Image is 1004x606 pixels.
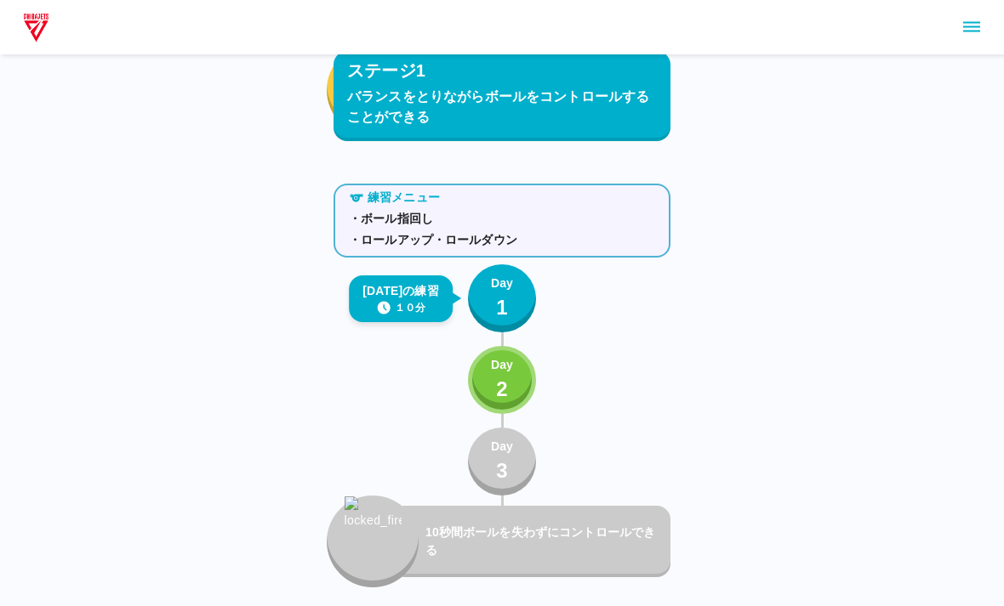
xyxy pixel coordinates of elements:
p: ・ロールアップ・ロールダウン [349,231,655,249]
p: 3 [496,456,508,486]
img: dummy [20,10,52,44]
button: Day2 [468,346,536,414]
button: locked_fire_icon [327,496,419,587]
button: Day1 [468,264,536,332]
button: sidemenu [957,13,986,42]
p: [DATE]の練習 [362,282,439,300]
p: 2 [496,374,508,405]
p: Day [491,438,513,456]
p: ・ボール指回し [349,210,655,228]
p: 10秒間ボールを失わずにコントロールできる [425,524,664,559]
p: Day [491,356,513,374]
p: バランスをとりながらボールをコントロールすることができる [347,87,657,127]
button: fire_icon [327,44,419,136]
p: ステージ1 [347,58,425,83]
img: locked_fire_icon [345,496,402,566]
p: 練習メニュー [368,189,440,207]
p: １０分 [395,300,425,315]
button: Day3 [468,428,536,496]
p: 1 [496,292,508,323]
p: Day [491,275,513,292]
